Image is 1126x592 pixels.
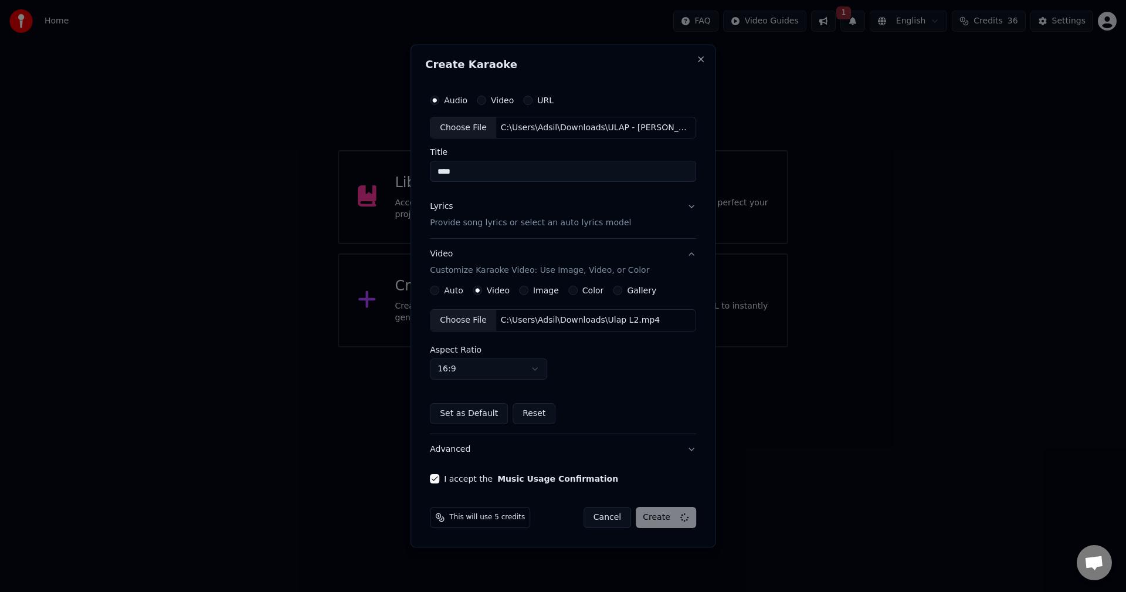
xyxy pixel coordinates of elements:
label: Title [430,148,696,157]
label: Color [582,286,604,295]
button: Reset [513,403,555,424]
button: Set as Default [430,403,508,424]
label: Audio [444,96,467,104]
div: Choose File [430,117,496,138]
label: Auto [444,286,463,295]
p: Provide song lyrics or select an auto lyrics model [430,218,631,229]
div: Lyrics [430,201,453,213]
label: Image [533,286,559,295]
p: Customize Karaoke Video: Use Image, Video, or Color [430,265,649,276]
button: I accept the [497,475,618,483]
label: Gallery [627,286,656,295]
div: C:\Users\Adsil\Downloads\ULAP - [PERSON_NAME] [Official Music Film]_[cut_240sec].mp3 [496,122,696,134]
label: Aspect Ratio [430,346,696,354]
label: I accept the [444,475,618,483]
div: Video [430,249,649,277]
label: Video [491,96,514,104]
div: C:\Users\Adsil\Downloads\Ulap L2.mp4 [496,314,664,326]
label: URL [537,96,554,104]
h2: Create Karaoke [425,59,701,70]
div: VideoCustomize Karaoke Video: Use Image, Video, or Color [430,286,696,434]
div: Choose File [430,310,496,331]
label: Video [487,286,510,295]
span: This will use 5 credits [449,513,525,522]
button: LyricsProvide song lyrics or select an auto lyrics model [430,192,696,239]
button: Cancel [584,507,631,528]
button: Advanced [430,434,696,465]
button: VideoCustomize Karaoke Video: Use Image, Video, or Color [430,239,696,286]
